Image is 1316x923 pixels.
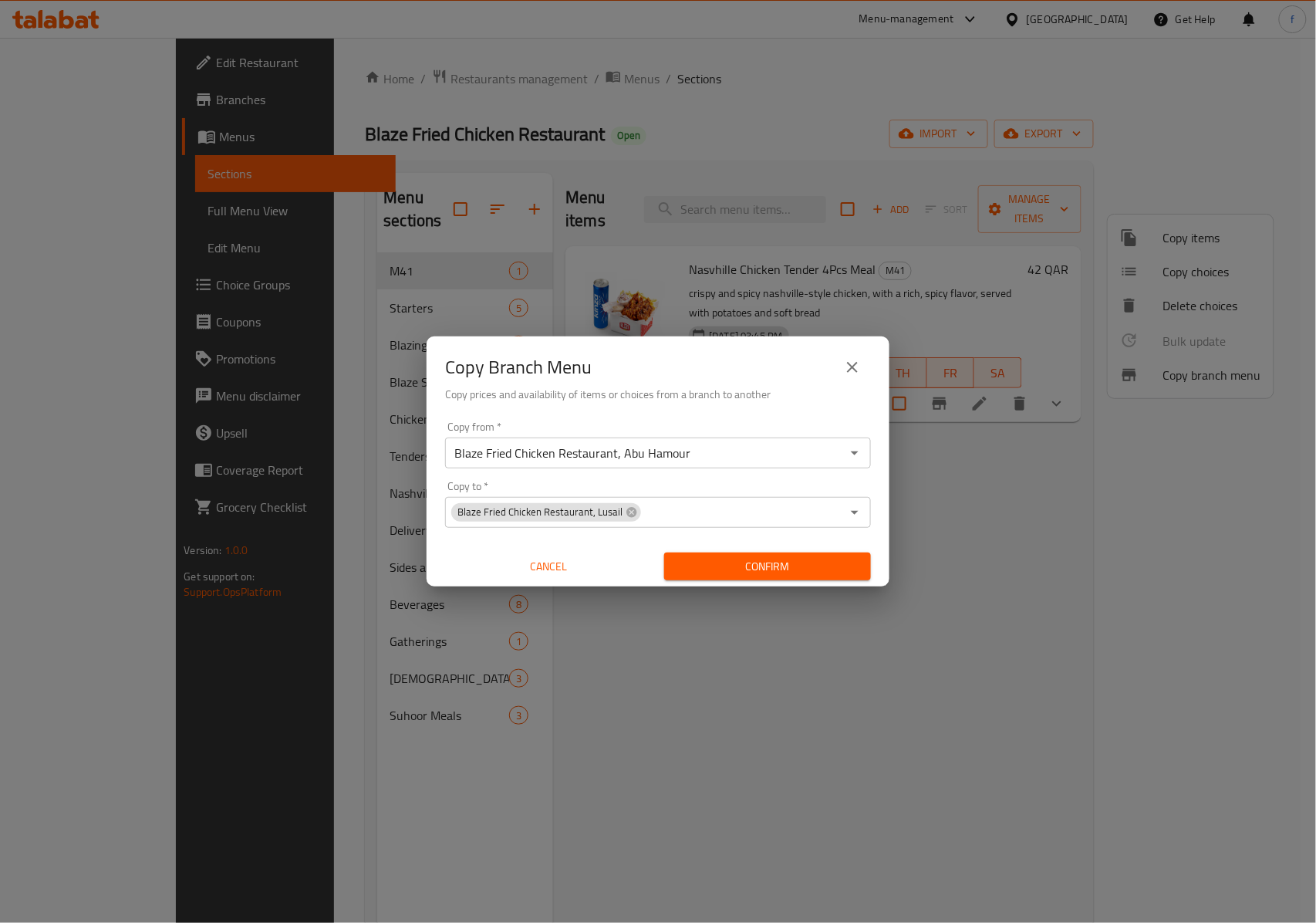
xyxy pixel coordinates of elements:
[445,355,592,380] h2: Copy Branch Menu
[451,557,646,576] span: Cancel
[445,386,871,403] h6: Copy prices and availability of items or choices from a branch to another
[664,553,871,581] button: Confirm
[844,442,866,464] button: Open
[451,505,629,519] span: Blaze Fried Chicken Restaurant, Lusail
[844,502,866,523] button: Open
[445,553,652,581] button: Cancel
[834,349,871,386] button: close
[451,503,641,522] div: Blaze Fried Chicken Restaurant, Lusail
[677,557,859,576] span: Confirm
